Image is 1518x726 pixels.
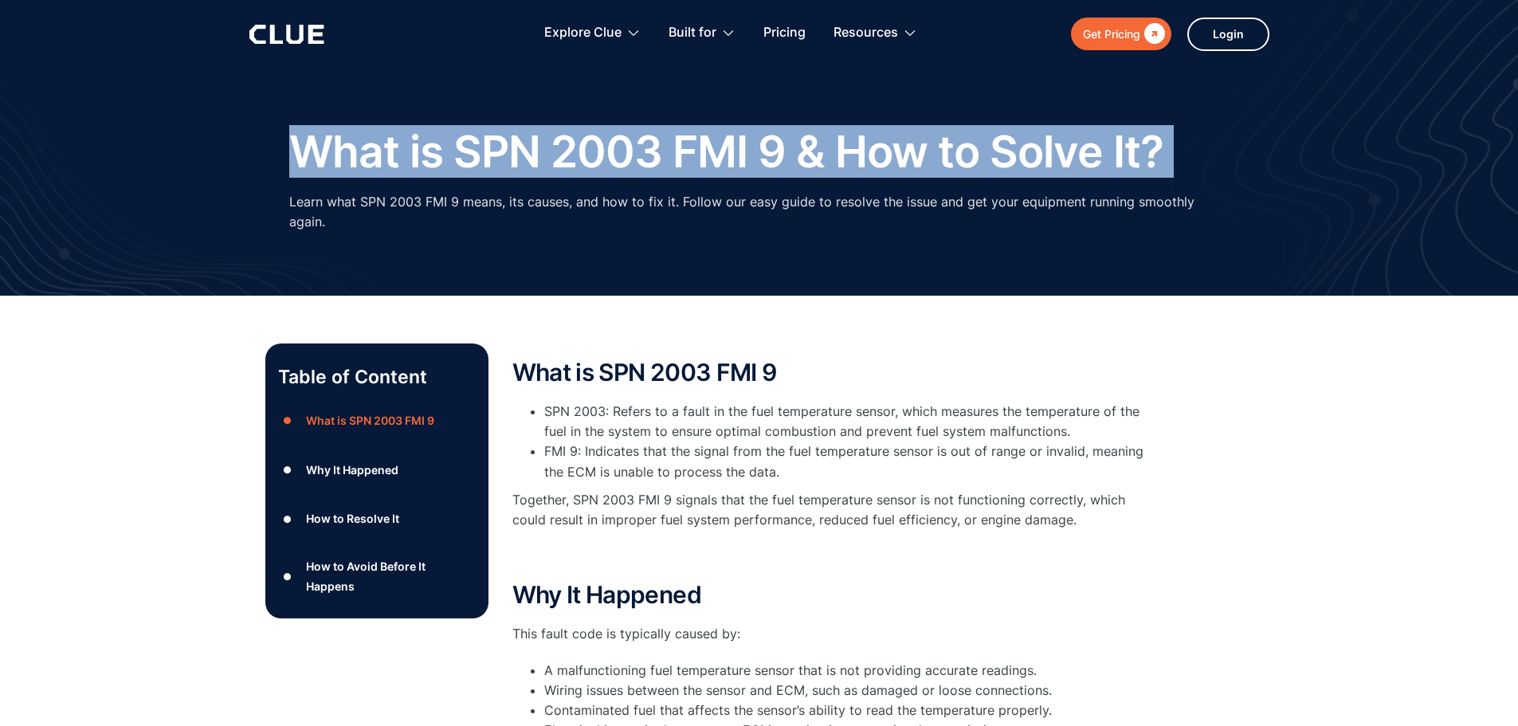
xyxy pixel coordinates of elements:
[669,8,716,58] div: Built for
[512,359,1150,386] h2: What is SPN 2003 FMI 9
[544,700,1150,720] li: Contaminated fuel that affects the sensor’s ability to read the temperature properly.
[544,8,641,58] div: Explore Clue
[1083,24,1140,44] div: Get Pricing
[834,8,917,58] div: Resources
[278,364,476,390] p: Table of Content
[1071,18,1171,50] a: Get Pricing
[278,507,476,531] a: ●How to Resolve It
[306,410,434,430] div: What is SPN 2003 FMI 9
[278,458,476,482] a: ●Why It Happened
[278,409,476,433] a: ●What is SPN 2003 FMI 9
[544,402,1150,441] li: SPN 2003: Refers to a fault in the fuel temperature sensor, which measures the temperature of the...
[544,441,1150,481] li: FMI 9: Indicates that the signal from the fuel temperature sensor is out of range or invalid, mea...
[544,8,622,58] div: Explore Clue
[512,624,1150,644] p: This fault code is typically caused by:
[278,409,297,433] div: ●
[834,8,898,58] div: Resources
[512,490,1150,530] p: Together, SPN 2003 FMI 9 signals that the fuel temperature sensor is not functioning correctly, w...
[512,582,1150,608] h2: Why It Happened
[763,8,806,58] a: Pricing
[278,507,297,531] div: ●
[669,8,735,58] div: Built for
[278,458,297,482] div: ●
[1140,24,1165,44] div: 
[278,564,297,588] div: ●
[306,460,398,480] div: Why It Happened
[512,546,1150,566] p: ‍
[289,192,1230,232] p: Learn what SPN 2003 FMI 9 means, its causes, and how to fix it. Follow our easy guide to resolve ...
[306,508,399,528] div: How to Resolve It
[289,128,1164,176] h1: What is SPN 2003 FMI 9 & How to Solve It?
[306,556,475,596] div: How to Avoid Before It Happens
[544,681,1150,700] li: Wiring issues between the sensor and ECM, such as damaged or loose connections.
[1187,18,1269,51] a: Login
[544,661,1150,681] li: A malfunctioning fuel temperature sensor that is not providing accurate readings.
[278,556,476,596] a: ●How to Avoid Before It Happens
